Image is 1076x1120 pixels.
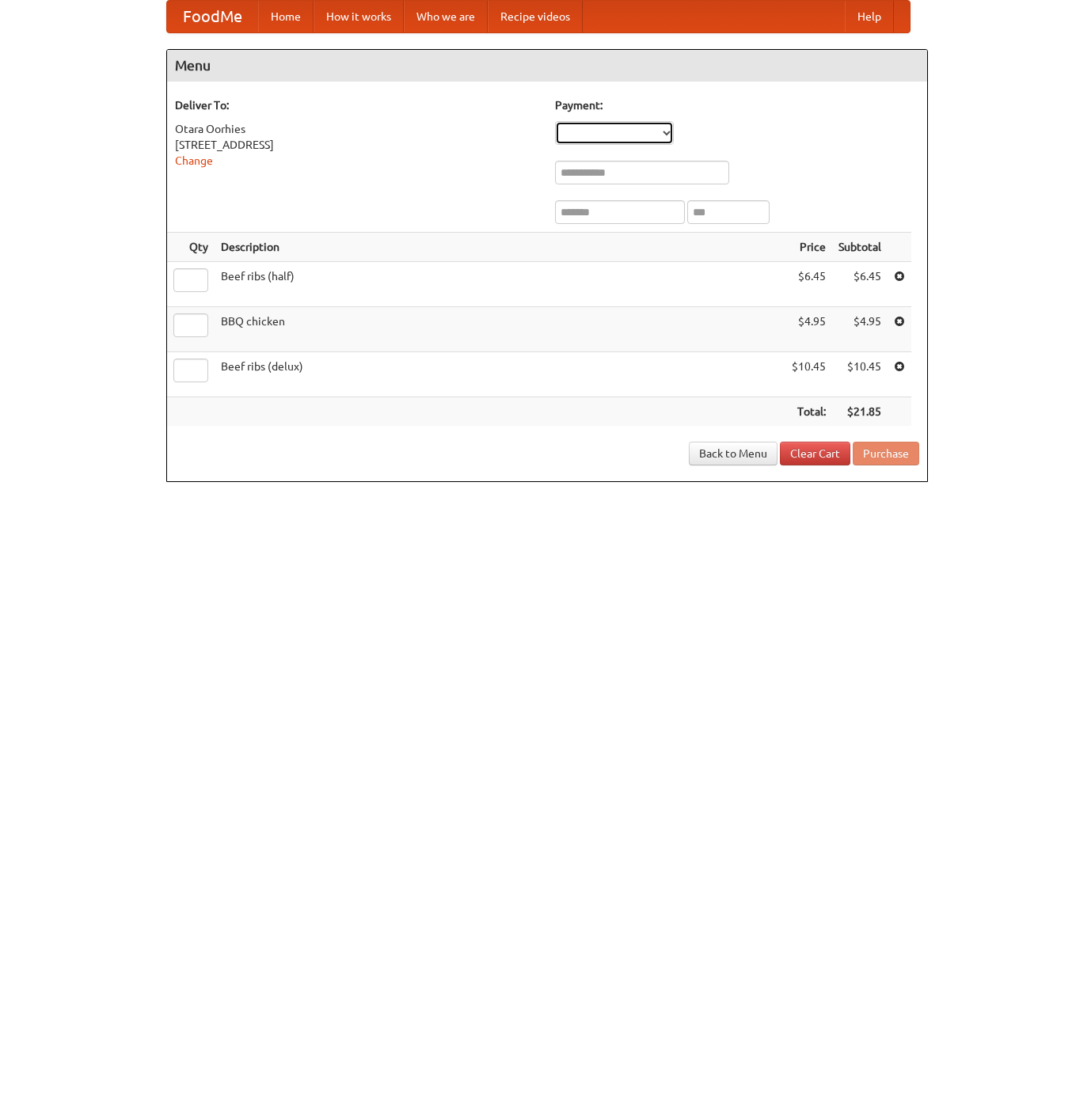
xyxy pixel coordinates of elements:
h4: Menu [167,50,927,82]
a: FoodMe [167,1,258,32]
td: $4.95 [832,307,888,352]
th: Price [785,233,832,262]
td: $4.95 [785,307,832,352]
a: Who we are [404,1,488,32]
th: $21.85 [832,397,888,427]
th: Total: [785,397,832,427]
td: $6.45 [785,262,832,307]
a: Change [175,154,213,167]
a: Recipe videos [488,1,583,32]
a: Back to Menu [689,442,778,465]
td: BBQ chicken [215,307,785,352]
h5: Payment: [555,97,919,113]
th: Qty [167,233,215,262]
td: $10.45 [785,352,832,397]
button: Purchase [853,442,919,465]
div: Otara Oorhies [175,121,539,137]
td: Beef ribs (delux) [215,352,785,397]
h5: Deliver To: [175,97,539,113]
td: Beef ribs (half) [215,262,785,307]
a: How it works [314,1,404,32]
td: $6.45 [832,262,888,307]
th: Subtotal [832,233,888,262]
a: Clear Cart [780,442,850,465]
div: [STREET_ADDRESS] [175,137,539,153]
a: Home [258,1,314,32]
a: Help [845,1,894,32]
td: $10.45 [832,352,888,397]
th: Description [215,233,785,262]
